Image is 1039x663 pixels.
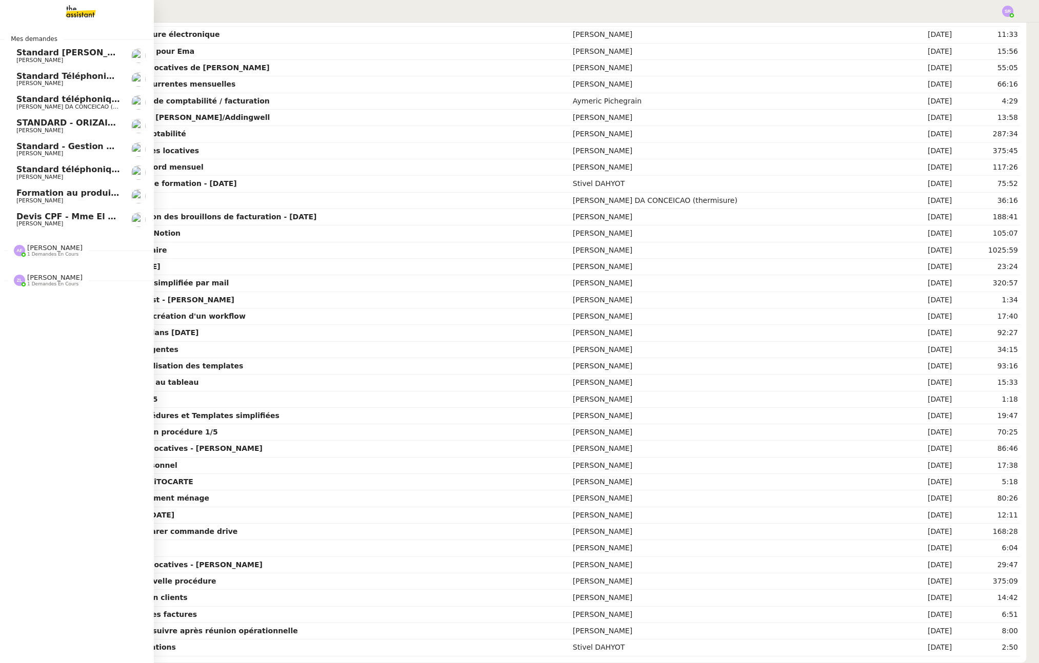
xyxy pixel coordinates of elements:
[16,150,63,157] span: [PERSON_NAME]
[954,607,1020,623] td: 6:51
[954,375,1020,391] td: 15:33
[571,524,899,540] td: [PERSON_NAME]
[899,93,954,110] td: [DATE]
[954,540,1020,556] td: 6:04
[899,126,954,142] td: [DATE]
[1002,6,1013,17] img: svg
[54,494,209,502] strong: ⚙️Lancer procédure paiement ménage
[571,193,899,209] td: [PERSON_NAME] DA CONCEICAO (thermisure)
[131,142,146,157] img: users%2FW4OQjB9BRtYK2an7yusO0WsYLsD3%2Favatar%2F28027066-518b-424c-8476-65f2e549ac29
[571,573,899,590] td: [PERSON_NAME]
[54,64,270,72] strong: Régulariser les charges locatives de [PERSON_NAME]
[571,590,899,606] td: [PERSON_NAME]
[16,48,138,57] span: Standard [PERSON_NAME]
[954,275,1020,292] td: 320:57
[131,72,146,87] img: users%2FrssbVgR8pSYriYNmUDKzQX9syo02%2Favatar%2Fb215b948-7ecd-4adc-935c-e0e4aeaee93e
[899,176,954,192] td: [DATE]
[899,242,954,259] td: [DATE]
[14,245,25,256] img: svg
[899,76,954,93] td: [DATE]
[899,458,954,474] td: [DATE]
[954,225,1020,242] td: 105:07
[571,325,899,341] td: [PERSON_NAME]
[571,408,899,424] td: [PERSON_NAME]
[954,424,1020,441] td: 70:25
[54,593,188,602] strong: ⚙️Préparation facturation clients
[131,213,146,227] img: users%2FvXkuctLX0wUbD4cA8OSk7KI5fra2%2Favatar%2F858bcb8a-9efe-43bf-b7a6-dc9f739d6e70
[954,143,1020,159] td: 375:45
[54,262,161,271] strong: Standard [PERSON_NAME]
[899,507,954,524] td: [DATE]
[954,292,1020,308] td: 1:34
[54,213,316,221] strong: Sous-procédure 2 : Édition des brouillons de facturation - [DATE]
[571,490,899,507] td: [PERSON_NAME]
[571,391,899,408] td: [PERSON_NAME]
[954,590,1020,606] td: 14:42
[16,164,178,174] span: Standard téléphonique - août 2025
[571,358,899,375] td: [PERSON_NAME]
[899,259,954,275] td: [DATE]
[571,143,899,159] td: [PERSON_NAME]
[954,474,1020,490] td: 5:18
[5,34,64,44] span: Mes demandes
[16,220,63,227] span: [PERSON_NAME]
[571,176,899,192] td: Stivel DAHYOT
[899,540,954,556] td: [DATE]
[954,209,1020,225] td: 188:41
[954,458,1020,474] td: 17:38
[131,95,146,110] img: users%2FhitvUqURzfdVsA8TDJwjiRfjLnH2%2Favatar%2Flogo-thermisure.png
[571,342,899,358] td: [PERSON_NAME]
[954,524,1020,540] td: 168:28
[131,119,146,133] img: users%2FC9SBsJ0duuaSgpQFj5LgoEX8n0o2%2Favatar%2Fec9d51b8-9413-4189-adfb-7be4d8c96a3c
[27,274,83,281] span: [PERSON_NAME]
[954,391,1020,408] td: 1:18
[131,49,146,63] img: users%2FfjlNmCTkLiVoA3HQjY3GA5JXGxb2%2Favatar%2Fstarofservice_97480retdsc0392.png
[899,193,954,209] td: [DATE]
[954,557,1020,573] td: 29:47
[954,308,1020,325] td: 17:40
[954,325,1020,341] td: 92:27
[954,259,1020,275] td: 23:24
[571,540,899,556] td: [PERSON_NAME]
[27,281,78,287] span: 1 demandes en cours
[954,623,1020,639] td: 8:00
[899,590,954,606] td: [DATE]
[571,507,899,524] td: [PERSON_NAME]
[54,561,263,569] strong: Régulariser les charges locatives - [PERSON_NAME]
[899,375,954,391] td: [DATE]
[899,474,954,490] td: [DATE]
[899,292,954,308] td: [DATE]
[571,126,899,142] td: [PERSON_NAME]
[571,474,899,490] td: [PERSON_NAME]
[899,325,954,341] td: [DATE]
[571,76,899,93] td: [PERSON_NAME]
[27,252,78,257] span: 1 demandes en cours
[571,27,899,43] td: [PERSON_NAME]
[954,159,1020,176] td: 117:26
[954,342,1020,358] td: 34:15
[954,60,1020,76] td: 55:05
[54,163,204,171] strong: ⚙️ Créer un tableau de bord mensuel
[899,424,954,441] td: [DATE]
[954,441,1020,457] td: 86:46
[954,93,1020,110] td: 4:29
[16,188,156,198] span: Formation au produit Storvatt
[54,312,246,320] strong: Demande d'aide pour la création d'un workflow
[899,391,954,408] td: [DATE]
[954,110,1020,126] td: 13:58
[14,275,25,286] img: svg
[899,143,954,159] td: [DATE]
[16,71,264,81] span: Standard Téléphonique - [PERSON_NAME]/Addingwell
[899,27,954,43] td: [DATE]
[954,242,1020,259] td: 1025:59
[571,308,899,325] td: [PERSON_NAME]
[954,76,1020,93] td: 66:16
[899,44,954,60] td: [DATE]
[571,110,899,126] td: [PERSON_NAME]
[571,441,899,457] td: [PERSON_NAME]
[131,165,146,180] img: users%2FRcIDm4Xn1TPHYwgLThSv8RQYtaM2%2Favatar%2F95761f7a-40c3-4bb5-878d-fe785e6f95b2
[899,358,954,375] td: [DATE]
[899,441,954,457] td: [DATE]
[16,57,63,64] span: [PERSON_NAME]
[899,308,954,325] td: [DATE]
